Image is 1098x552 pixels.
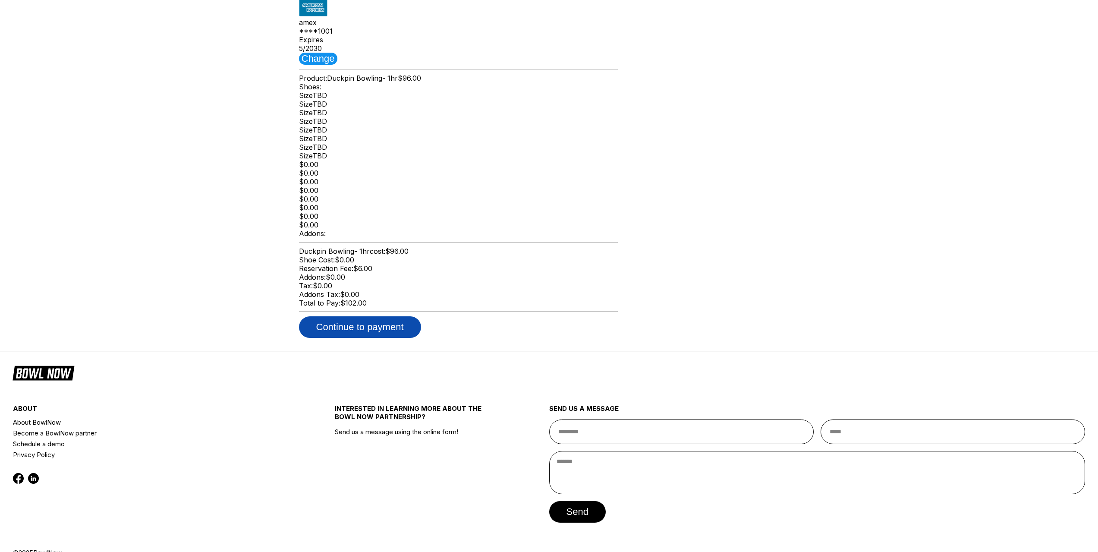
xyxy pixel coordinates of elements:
[299,169,618,177] div: $0.00
[299,74,327,82] span: Product:
[340,290,359,299] span: $0.00
[13,438,281,449] a: Schedule a demo
[299,91,618,100] div: Size TBD
[299,273,326,281] span: Addons:
[299,203,618,212] div: $0.00
[313,281,332,290] span: $0.00
[299,221,618,229] div: $0.00
[299,290,340,299] span: Addons Tax:
[299,264,353,273] span: Reservation Fee:
[299,160,618,169] div: $0.00
[299,212,618,221] div: $0.00
[299,255,335,264] span: Shoe Cost:
[353,264,372,273] span: $6.00
[299,195,618,203] div: $0.00
[299,281,313,290] span: Tax:
[299,18,618,27] div: amex
[299,229,326,238] span: Addons:
[299,134,618,143] div: Size TBD
[299,143,618,151] div: Size TBD
[340,299,367,307] span: $102.00
[326,273,345,281] span: $0.00
[549,501,606,523] button: send
[299,151,618,160] div: Size TBD
[299,186,618,195] div: $0.00
[299,35,618,44] div: Expires
[549,404,1085,420] div: send us a message
[299,44,618,53] div: 5 / 2030
[335,255,354,264] span: $0.00
[13,417,281,428] a: About BowlNow
[13,449,281,460] a: Privacy Policy
[13,428,281,438] a: Become a BowlNow partner
[13,404,281,417] div: about
[299,82,321,91] span: Shoes:
[398,74,421,82] span: $96.00
[327,74,398,82] span: Duckpin Bowling- 1hr
[299,247,385,255] span: Duckpin Bowling- 1hr cost:
[299,117,618,126] div: Size TBD
[335,404,496,428] div: INTERESTED IN LEARNING MORE ABOUT THE BOWL NOW PARTNERSHIP?
[299,299,340,307] span: Total to Pay:
[299,100,618,108] div: Size TBD
[299,108,618,117] div: Size TBD
[335,385,496,549] div: Send us a message using the online form!
[385,247,409,255] span: $96.00
[299,53,337,65] button: Change
[299,126,618,134] div: Size TBD
[299,316,421,338] button: Continue to payment
[299,177,618,186] div: $0.00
